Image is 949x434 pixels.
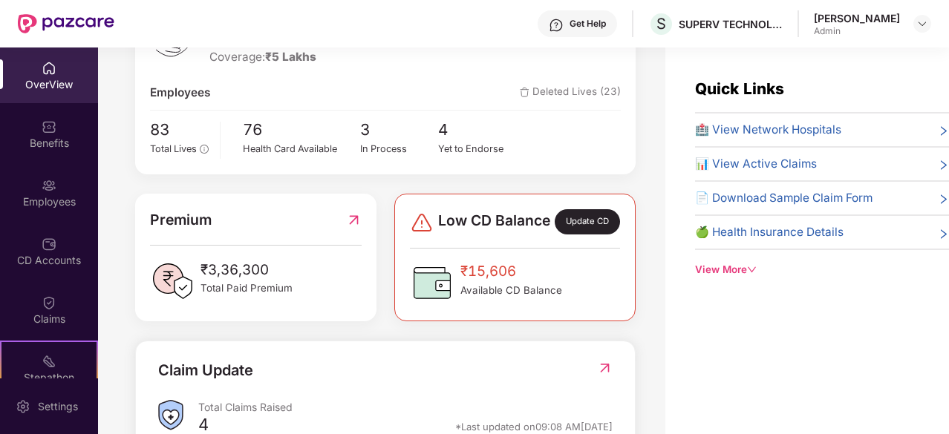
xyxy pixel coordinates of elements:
span: down [747,265,757,274]
span: 🏥 View Network Hospitals [695,121,841,139]
div: Get Help [570,18,606,30]
div: Settings [33,399,82,414]
div: View More [695,262,949,277]
span: S [656,15,666,33]
div: Stepathon [1,370,97,385]
div: Coverage: [209,48,374,66]
div: Yet to Endorse [438,142,517,157]
div: In Process [360,142,439,157]
img: svg+xml;base64,PHN2ZyBpZD0iRW1wbG95ZWVzIiB4bWxucz0iaHR0cDovL3d3dy53My5vcmcvMjAwMC9zdmciIHdpZHRoPS... [42,178,56,193]
img: svg+xml;base64,PHN2ZyBpZD0iSG9tZSIgeG1sbnM9Imh0dHA6Ly93d3cudzMub3JnLzIwMDAvc3ZnIiB3aWR0aD0iMjAiIG... [42,61,56,76]
span: right [938,226,949,241]
img: svg+xml;base64,PHN2ZyBpZD0iQ0RfQWNjb3VudHMiIGRhdGEtbmFtZT0iQ0QgQWNjb3VudHMiIHhtbG5zPSJodHRwOi8vd3... [42,237,56,251]
img: New Pazcare Logo [18,14,114,33]
img: svg+xml;base64,PHN2ZyBpZD0iQ2xhaW0iIHhtbG5zPSJodHRwOi8vd3d3LnczLm9yZy8yMDAwL3N2ZyIgd2lkdGg9IjIwIi... [42,295,56,310]
span: 🍏 Health Insurance Details [695,223,844,241]
img: RedirectIcon [346,208,362,231]
span: Total Lives [150,143,197,154]
div: Total Claims Raised [198,400,613,414]
span: Premium [150,208,212,231]
span: Low CD Balance [438,209,550,234]
span: right [938,124,949,139]
img: PaidPremiumIcon [150,259,195,303]
img: svg+xml;base64,PHN2ZyB4bWxucz0iaHR0cDovL3d3dy53My5vcmcvMjAwMC9zdmciIHdpZHRoPSIyMSIgaGVpZ2h0PSIyMC... [42,354,56,369]
div: Admin [814,25,900,37]
img: ClaimsSummaryIcon [158,400,183,430]
img: RedirectIcon [597,361,613,375]
span: 83 [150,118,209,142]
img: svg+xml;base64,PHN2ZyBpZD0iRGFuZ2VyLTMyeDMyIiB4bWxucz0iaHR0cDovL3d3dy53My5vcmcvMjAwMC9zdmciIHdpZH... [410,211,434,234]
div: Claim Update [158,359,253,382]
img: svg+xml;base64,PHN2ZyBpZD0iSGVscC0zMngzMiIgeG1sbnM9Imh0dHA6Ly93d3cudzMub3JnLzIwMDAvc3ZnIiB3aWR0aD... [549,18,564,33]
span: 📄 Download Sample Claim Form [695,189,873,207]
div: Update CD [555,209,620,234]
div: SUPERV TECHNOLOGIES PRIVATE LIMITED [679,17,783,31]
img: deleteIcon [520,88,529,97]
img: CDBalanceIcon [410,260,454,305]
span: 4 [438,118,517,142]
span: Quick Links [695,79,784,98]
span: Total Paid Premium [200,280,293,296]
span: ₹5 Lakhs [265,50,316,64]
div: *Last updated on 09:08 AM[DATE] [455,420,613,433]
span: Deleted Lives (23) [520,84,621,102]
span: right [938,192,949,207]
span: Employees [150,84,210,102]
img: svg+xml;base64,PHN2ZyBpZD0iU2V0dGluZy0yMHgyMCIgeG1sbnM9Imh0dHA6Ly93d3cudzMub3JnLzIwMDAvc3ZnIiB3aW... [16,399,30,414]
img: svg+xml;base64,PHN2ZyBpZD0iQmVuZWZpdHMiIHhtbG5zPSJodHRwOi8vd3d3LnczLm9yZy8yMDAwL3N2ZyIgd2lkdGg9Ij... [42,119,56,134]
img: svg+xml;base64,PHN2ZyBpZD0iRHJvcGRvd24tMzJ4MzIiIHhtbG5zPSJodHRwOi8vd3d3LnczLm9yZy8yMDAwL3N2ZyIgd2... [916,18,928,30]
span: 📊 View Active Claims [695,155,817,173]
span: right [938,158,949,173]
div: [PERSON_NAME] [814,11,900,25]
span: info-circle [200,145,208,153]
div: Health Card Available [243,142,360,157]
span: 76 [243,118,360,142]
span: 3 [360,118,439,142]
span: Available CD Balance [460,283,562,298]
span: ₹3,36,300 [200,259,293,281]
span: ₹15,606 [460,260,562,283]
